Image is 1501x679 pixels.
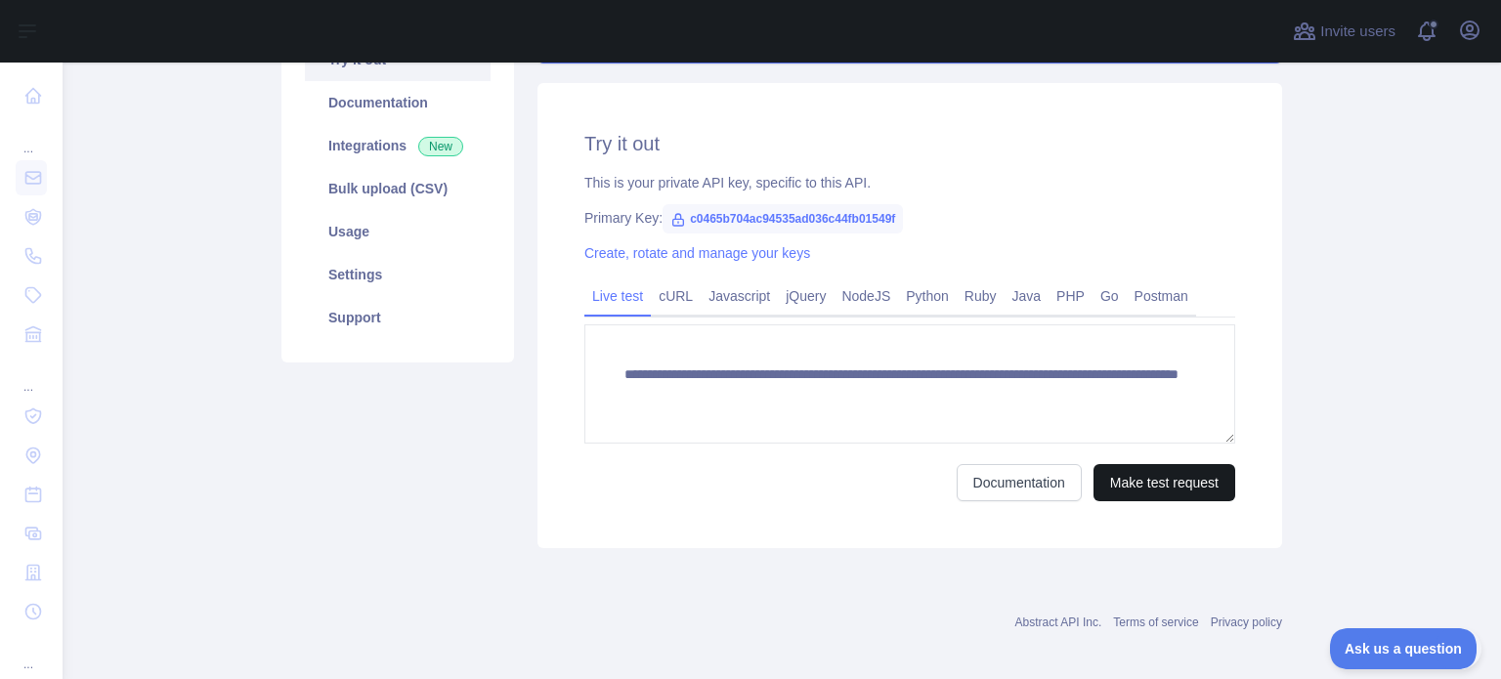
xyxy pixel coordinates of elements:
a: Support [305,296,491,339]
a: cURL [651,280,701,312]
a: Terms of service [1113,615,1198,629]
span: New [418,137,463,156]
a: Go [1093,280,1127,312]
a: Live test [584,280,651,312]
a: Create, rotate and manage your keys [584,245,810,261]
a: Integrations New [305,124,491,167]
span: c0465b704ac94535ad036c44fb01549f [663,204,903,233]
a: PHP [1049,280,1093,312]
a: Java [1005,280,1050,312]
span: Invite users [1320,21,1395,43]
a: Postman [1127,280,1196,312]
div: ... [16,633,47,672]
a: Ruby [957,280,1005,312]
a: NodeJS [834,280,898,312]
a: Python [898,280,957,312]
a: Abstract API Inc. [1015,615,1102,629]
button: Invite users [1289,16,1399,47]
div: ... [16,117,47,156]
a: jQuery [778,280,834,312]
iframe: Toggle Customer Support [1330,628,1481,669]
a: Documentation [305,81,491,124]
a: Javascript [701,280,778,312]
a: Settings [305,253,491,296]
a: Usage [305,210,491,253]
a: Bulk upload (CSV) [305,167,491,210]
button: Make test request [1094,464,1235,501]
h2: Try it out [584,130,1235,157]
a: Privacy policy [1211,615,1282,629]
div: This is your private API key, specific to this API. [584,173,1235,192]
div: Primary Key: [584,208,1235,228]
a: Documentation [957,464,1082,501]
div: ... [16,356,47,395]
